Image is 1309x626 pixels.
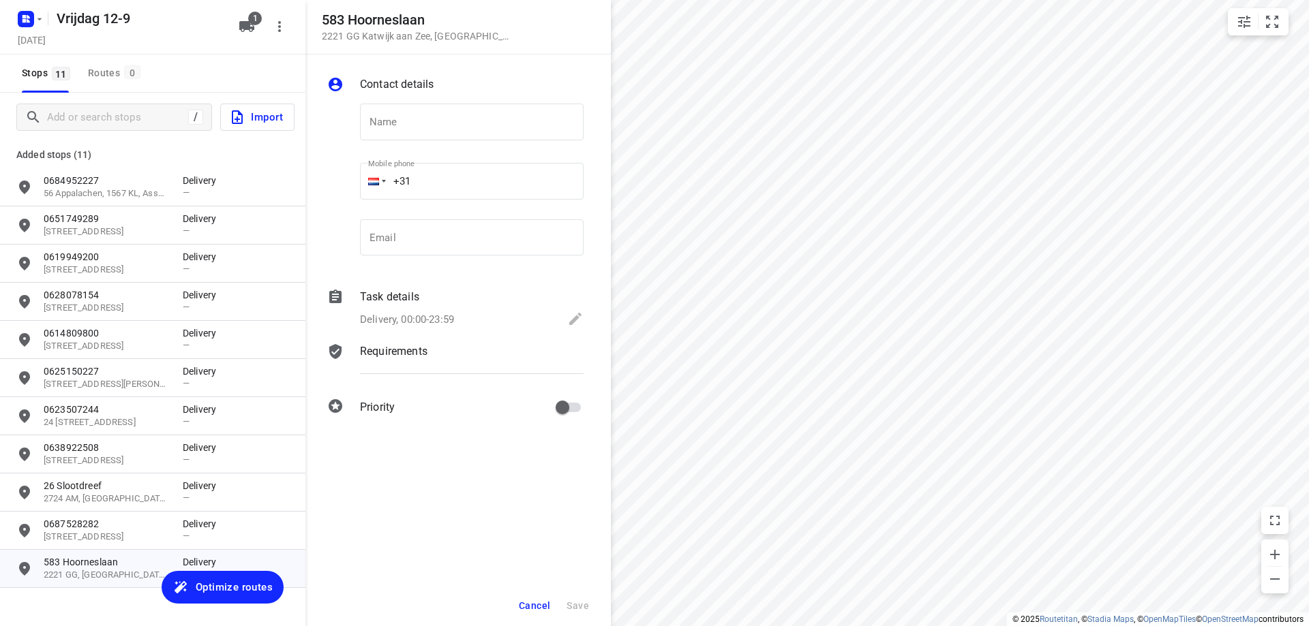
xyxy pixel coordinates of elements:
h5: 583 Hoorneslaan [322,12,513,28]
input: 1 (702) 123-4567 [360,163,584,200]
p: 0625150227 [44,364,169,378]
button: Import [220,104,295,131]
p: 26 Slootdreef [44,479,169,492]
button: 1 [233,13,260,40]
p: 48 Magerhorst, 2402 LP, Alphen aan den Rijn, NL [44,340,169,353]
div: Requirements [327,343,584,384]
span: 1 [248,12,262,25]
button: Fit zoom [1259,8,1286,35]
button: Optimize routes [162,571,284,604]
span: — [183,378,190,388]
span: — [183,340,190,350]
a: Import [212,104,295,131]
span: — [183,225,190,236]
p: Requirements [360,343,427,360]
p: 158 Reigerskamp, 3607 HH, Maarssen, NL [44,264,169,277]
p: Contact details [360,76,434,93]
p: 57 Stroyenborchdreef, 3562 GR, Utrecht, NL [44,531,169,544]
p: 0684952227 [44,174,169,187]
p: Delivery [183,326,224,340]
p: Delivery [183,555,224,569]
span: — [183,302,190,312]
button: Cancel [513,593,556,618]
p: 52 Apollodreef, 3561 BC, Utrecht, NL [44,302,169,315]
div: Netherlands: + 31 [360,163,386,200]
svg: Edit [567,311,584,327]
span: 11 [52,67,70,80]
p: Delivery [183,174,224,187]
div: / [188,110,203,125]
p: 0687528282 [44,517,169,531]
p: 583 Hoorneslaan [44,555,169,569]
div: small contained button group [1228,8,1289,35]
p: 0619949200 [44,250,169,264]
input: Add or search stops [47,107,188,128]
p: Delivery [183,250,224,264]
span: — [183,569,190,579]
p: 6 Sprangkade, 1441 JJ, Purmerend, NL [44,378,169,391]
span: Stops [22,65,74,82]
p: 0614809800 [44,326,169,340]
p: 2724 AM, [GEOGRAPHIC_DATA], [GEOGRAPHIC_DATA] [44,492,169,505]
h5: Rename [51,7,228,29]
p: Delivery [183,479,224,492]
a: OpenMapTiles [1143,614,1196,624]
span: 0 [124,65,140,79]
p: 0623507244 [44,403,169,416]
p: 56 Appalachen, 1567 KL, Assendelft, NL [44,187,169,200]
span: — [183,454,190,465]
span: Cancel [519,600,550,611]
button: Map settings [1231,8,1258,35]
span: — [183,264,190,274]
p: 2221 GG, [GEOGRAPHIC_DATA], [GEOGRAPHIC_DATA] [44,569,169,582]
p: 0638922508 [44,441,169,454]
span: — [183,416,190,426]
h5: Project date [12,32,51,48]
p: 2221 GG Katwijk aan Zee , [GEOGRAPHIC_DATA] [322,31,513,42]
p: 33 1e Mientlaan, 2223 LG, Katwijk aan Zee, NL [44,225,169,238]
p: 0651749289 [44,212,169,225]
div: Routes [88,65,145,82]
button: More [266,13,293,40]
span: Optimize routes [196,578,273,596]
div: Contact details [327,76,584,95]
div: Task detailsDelivery, 00:00-23:59 [327,289,584,330]
p: Delivery [183,364,224,378]
p: Task details [360,289,419,305]
li: © 2025 , © , © © contributors [1012,614,1304,624]
span: — [183,492,190,503]
p: Delivery [183,441,224,454]
p: Delivery [183,403,224,416]
p: 24 Berberisstraat, 1032 EM, Amsterdam, NL [44,416,169,429]
a: Routetitan [1040,614,1078,624]
span: Import [229,108,283,126]
p: Delivery [183,517,224,531]
label: Mobile phone [368,160,415,168]
span: — [183,187,190,198]
p: Delivery, 00:00-23:59 [360,312,454,328]
a: Stadia Maps [1087,614,1134,624]
p: 0628078154 [44,288,169,302]
p: Delivery [183,288,224,302]
p: Priority [360,399,395,416]
p: Delivery [183,212,224,225]
a: OpenStreetMap [1202,614,1259,624]
span: — [183,531,190,541]
p: Added stops (11) [16,146,289,163]
p: 176 Mariëndaal, 1025 BV, Amsterdam, NL [44,454,169,467]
